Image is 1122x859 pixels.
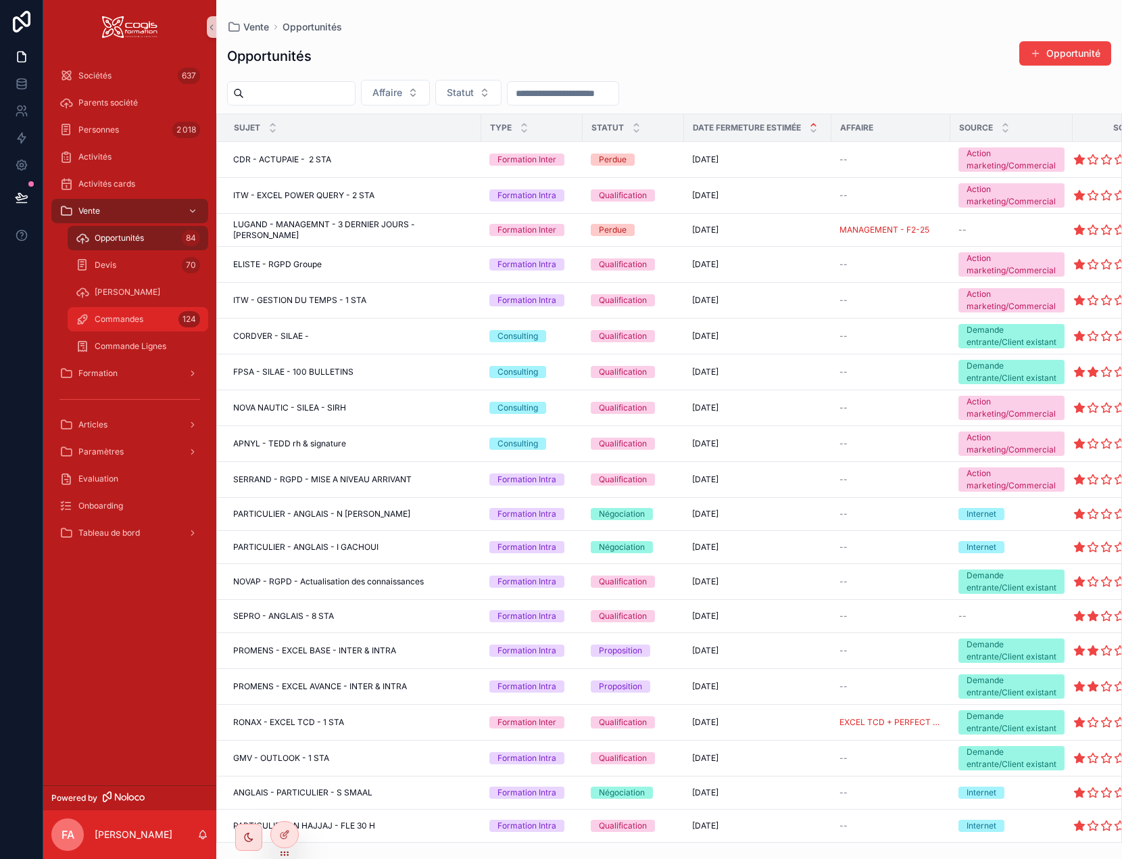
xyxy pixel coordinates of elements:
a: [DATE] [692,331,823,342]
span: NOVA NAUTIC - SILEA - SIRH [233,402,346,413]
span: PROMENS - EXCEL AVANCE - INTER & INTRA [233,681,407,692]
span: Evaluation [78,473,118,484]
div: Action marketing/Commercial [967,183,1056,208]
a: -- [839,154,942,165]
div: scrollable content [43,54,216,563]
span: CORDVER - SILAE - [233,331,309,342]
a: [DATE] [692,402,823,413]
span: Affaire [372,86,402,99]
a: Proposition [591,645,676,657]
a: [DATE] [692,225,823,235]
div: Internet [967,787,996,799]
span: PARTICULIER - N HAJJAJ - FLE 30 H [233,820,375,831]
span: [DATE] [692,438,718,449]
span: -- [839,820,848,831]
div: Qualification [599,610,647,622]
a: PARTICULIER - ANGLAIS - N [PERSON_NAME] [233,509,473,519]
a: -- [839,542,942,553]
a: -- [958,611,1065,622]
span: Statut [447,86,474,99]
div: Demande entrante/Client existant [967,639,1056,663]
a: -- [839,681,942,692]
span: PARTICULIER - ANGLAIS - N [PERSON_NAME] [233,509,410,519]
div: Qualification [599,258,647,271]
span: [DATE] [692,154,718,165]
div: Formation Intra [497,787,556,799]
a: -- [839,367,942,377]
div: Formation Inter [497,716,556,728]
span: -- [839,645,848,656]
a: -- [839,259,942,270]
span: -- [839,190,848,201]
span: RONAX - EXCEL TCD - 1 STA [233,717,344,728]
a: Parents société [51,91,208,115]
a: Action marketing/Commercial [958,396,1065,420]
span: [DATE] [692,753,718,764]
a: Commande Lignes [68,334,208,358]
div: 124 [178,311,200,327]
a: Demande entrante/Client existant [958,710,1065,735]
span: [DATE] [692,402,718,413]
a: Formation Intra [489,820,575,832]
a: Consulting [489,366,575,378]
div: Internet [967,508,996,520]
div: Formation Intra [497,752,556,764]
div: 637 [178,68,200,84]
div: Perdue [599,224,627,236]
a: Qualification [591,366,676,378]
a: Demande entrante/Client existant [958,570,1065,594]
a: [DATE] [692,681,823,692]
span: -- [839,331,848,342]
a: Formation Intra [489,258,575,271]
a: Action marketing/Commercial [958,432,1065,456]
a: [DATE] [692,787,823,798]
div: 70 [182,257,200,273]
div: Demande entrante/Client existant [967,570,1056,594]
a: [DATE] [692,367,823,377]
a: Activités cards [51,172,208,196]
div: Formation Intra [497,189,556,202]
span: Date fermeture estimée [693,122,801,133]
a: Formation Intra [489,508,575,520]
a: -- [839,753,942,764]
a: RONAX - EXCEL TCD - 1 STA [233,717,473,728]
h1: Opportunités [227,47,312,66]
a: Formation Intra [489,576,575,588]
div: Formation Intra [497,820,556,832]
a: Négociation [591,787,676,799]
button: Select Button [361,80,430,106]
span: Commande Lignes [95,341,166,352]
span: -- [958,225,967,235]
span: [DATE] [692,190,718,201]
a: PARTICULIER - ANGLAIS - I GACHOUI [233,542,473,553]
div: Qualification [599,716,647,728]
img: App logo [102,16,157,38]
a: Demande entrante/Client existant [958,639,1065,663]
a: Qualification [591,438,676,450]
span: [DATE] [692,295,718,306]
span: SERRAND - RGPD - MISE A NIVEAU ARRIVANT [233,474,412,485]
div: Proposition [599,680,642,693]
div: Négociation [599,508,645,520]
a: [DATE] [692,576,823,587]
span: MANAGEMENT - F2-25 [839,225,929,235]
div: Internet [967,820,996,832]
span: Statut [591,122,624,133]
a: Négociation [591,508,676,520]
a: -- [958,225,1065,235]
span: EXCEL TCD + PERFECT - F1-25 [839,717,942,728]
a: -- [839,190,942,201]
span: PARTICULIER - ANGLAIS - I GACHOUI [233,542,379,553]
a: [DATE] [692,295,823,306]
a: Qualification [591,294,676,306]
a: Demande entrante/Client existant [958,746,1065,770]
span: Personnes [78,124,119,135]
span: NOVAP - RGPD - Actualisation des connaissances [233,576,424,587]
a: Qualification [591,330,676,342]
a: Personnes2 018 [51,118,208,142]
span: Onboarding [78,501,123,511]
span: [DATE] [692,576,718,587]
a: -- [839,787,942,798]
span: -- [839,259,848,270]
a: -- [839,438,942,449]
